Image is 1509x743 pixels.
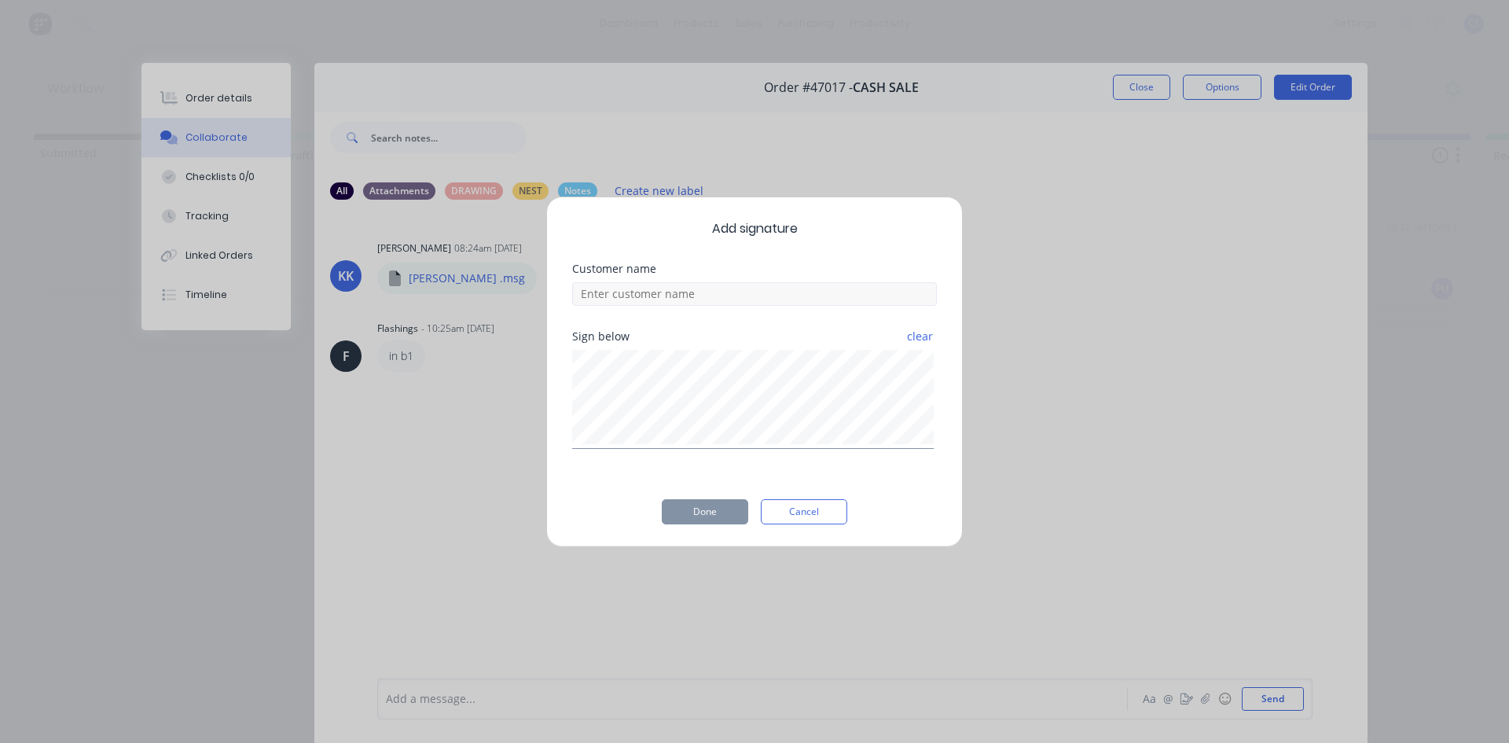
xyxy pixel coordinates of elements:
[906,322,934,351] button: clear
[572,282,937,306] input: Enter customer name
[761,499,847,524] button: Cancel
[572,263,937,274] div: Customer name
[572,219,937,238] span: Add signature
[572,331,937,342] div: Sign below
[662,499,748,524] button: Done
